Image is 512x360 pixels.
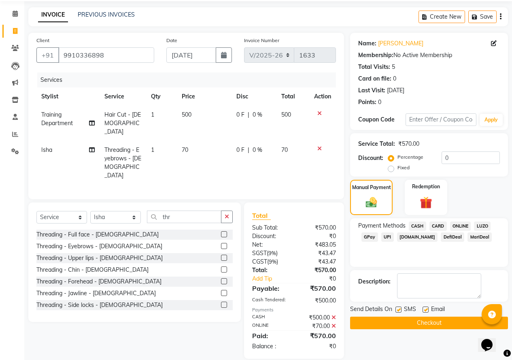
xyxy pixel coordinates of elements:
[246,249,294,258] div: ( )
[409,222,426,231] span: CASH
[350,317,508,329] button: Checkout
[248,146,249,154] span: |
[387,86,404,95] div: [DATE]
[104,111,141,135] span: Hair Cut - [DEMOGRAPHIC_DATA]
[253,111,262,119] span: 0 %
[302,275,342,283] div: ₹0
[41,111,73,127] span: Training Department
[246,232,294,241] div: Discount:
[294,249,342,258] div: ₹43.47
[362,196,381,209] img: _cash.svg
[358,39,376,48] div: Name:
[416,195,436,210] img: _gift.svg
[352,184,391,191] label: Manual Payment
[246,322,294,330] div: ONLINE
[36,242,162,251] div: Threading - Eyebrows - [DEMOGRAPHIC_DATA]
[36,47,59,63] button: +91
[406,113,476,126] input: Enter Offer / Coupon Code
[276,87,309,106] th: Total
[232,87,276,106] th: Disc
[151,111,154,118] span: 1
[246,224,294,232] div: Sub Total:
[147,211,221,223] input: Search or Scan
[358,277,391,286] div: Description:
[294,232,342,241] div: ₹0
[36,266,149,274] div: Threading - Chin - [DEMOGRAPHIC_DATA]
[474,222,491,231] span: LUZO
[397,232,438,242] span: [DOMAIN_NAME]
[294,342,342,351] div: ₹0
[294,331,342,341] div: ₹570.00
[236,111,244,119] span: 0 F
[419,11,465,23] button: Create New
[378,39,423,48] a: [PERSON_NAME]
[358,222,406,230] span: Payment Methods
[36,254,163,262] div: Threading - Upper lips - [DEMOGRAPHIC_DATA]
[246,331,294,341] div: Paid:
[281,146,288,153] span: 70
[467,232,492,242] span: MariDeal
[294,241,342,249] div: ₹483.05
[361,232,378,242] span: GPay
[309,87,336,106] th: Action
[253,146,262,154] span: 0 %
[358,86,385,95] div: Last Visit:
[166,37,177,44] label: Date
[281,111,291,118] span: 500
[252,249,267,257] span: SGST
[294,283,342,293] div: ₹570.00
[36,87,100,106] th: Stylist
[358,51,500,60] div: No Active Membership
[358,98,376,107] div: Points:
[392,63,395,71] div: 5
[36,277,161,286] div: Threading - Forehead - [DEMOGRAPHIC_DATA]
[104,146,141,179] span: Threading - Eyebrows - [DEMOGRAPHIC_DATA]
[236,146,244,154] span: 0 F
[252,211,271,220] span: Total
[36,37,49,44] label: Client
[294,313,342,322] div: ₹500.00
[38,8,68,22] a: INVOICE
[294,224,342,232] div: ₹570.00
[294,258,342,266] div: ₹43.47
[397,153,423,161] label: Percentage
[36,301,163,309] div: Threading - Side locks - [DEMOGRAPHIC_DATA]
[478,328,504,352] iframe: chat widget
[78,11,135,18] a: PREVIOUS INVOICES
[358,51,393,60] div: Membership:
[480,114,503,126] button: Apply
[246,342,294,351] div: Balance :
[404,305,416,315] span: SMS
[246,241,294,249] div: Net:
[269,258,276,265] span: 9%
[358,115,406,124] div: Coupon Code
[378,98,381,107] div: 0
[268,250,276,256] span: 9%
[246,283,294,293] div: Payable:
[358,140,395,148] div: Service Total:
[246,296,294,305] div: Cash Tendered:
[246,313,294,322] div: CASH
[350,305,392,315] span: Send Details On
[429,222,447,231] span: CARD
[37,72,342,87] div: Services
[397,164,410,171] label: Fixed
[358,63,390,71] div: Total Visits:
[252,258,267,265] span: CGST
[177,87,232,106] th: Price
[441,232,464,242] span: DefiDeal
[252,307,336,313] div: Payments
[294,266,342,275] div: ₹570.00
[468,11,497,23] button: Save
[146,87,177,106] th: Qty
[244,37,279,44] label: Invoice Number
[248,111,249,119] span: |
[246,258,294,266] div: ( )
[393,75,396,83] div: 0
[381,232,394,242] span: UPI
[358,154,383,162] div: Discount:
[450,222,471,231] span: ONLINE
[151,146,154,153] span: 1
[294,296,342,305] div: ₹500.00
[36,289,156,298] div: Threading - Jawline - [DEMOGRAPHIC_DATA]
